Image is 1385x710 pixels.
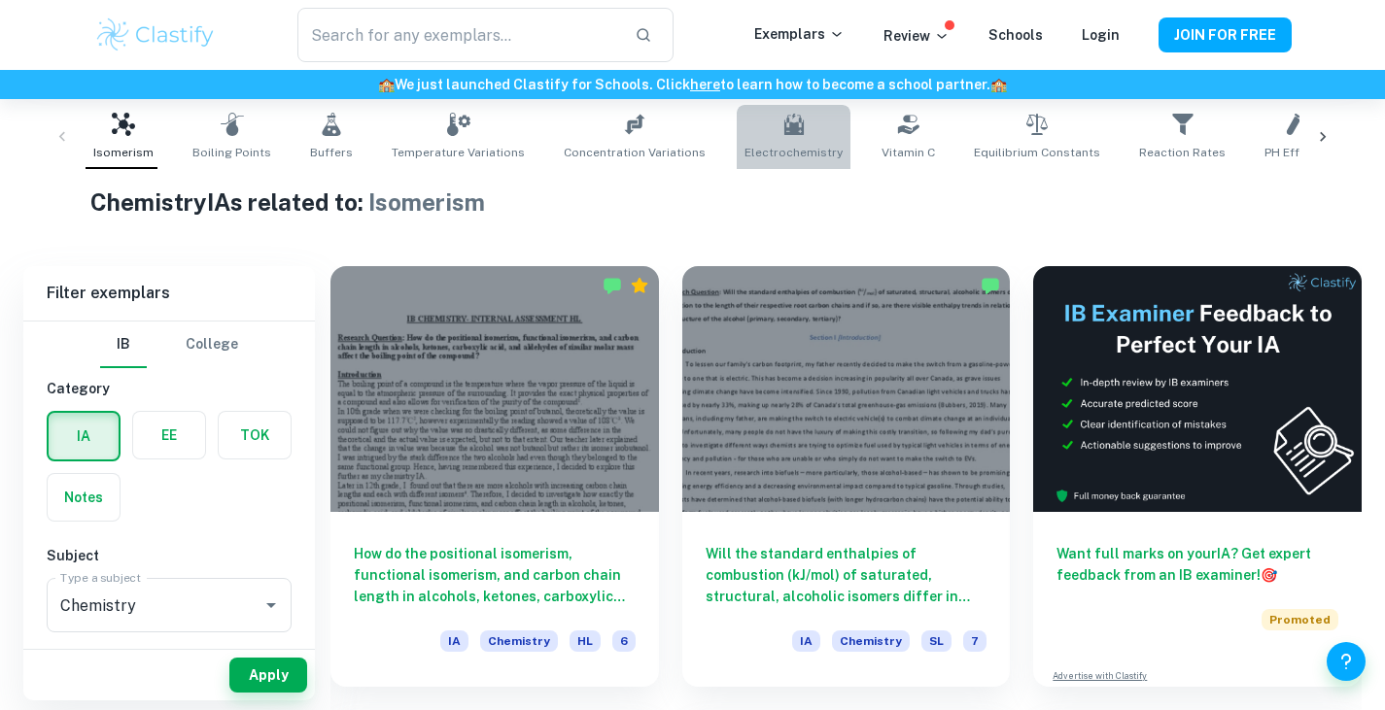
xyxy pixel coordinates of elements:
[186,321,238,368] button: College
[981,276,1000,295] img: Marked
[1261,567,1277,583] span: 🎯
[368,188,485,216] span: Isomerism
[603,276,622,295] img: Marked
[570,630,601,652] span: HL
[832,630,910,652] span: Chemistry
[792,630,820,652] span: IA
[1033,266,1362,512] img: Thumbnail
[378,77,395,92] span: 🏫
[921,630,952,652] span: SL
[988,27,1043,43] a: Schools
[1033,266,1362,687] a: Want full marks on yourIA? Get expert feedback from an IB examiner!PromotedAdvertise with Clastify
[90,185,1295,220] h1: Chemistry IAs related to:
[48,474,120,521] button: Notes
[49,413,119,459] button: IA
[100,321,238,368] div: Filter type choice
[690,77,720,92] a: here
[963,630,987,652] span: 7
[219,412,291,458] button: TOK
[990,77,1007,92] span: 🏫
[754,23,845,45] p: Exemplars
[330,266,659,687] a: How do the positional isomerism, functional isomerism, and carbon chain length in alcohols, keton...
[612,630,636,652] span: 6
[1082,27,1120,43] a: Login
[354,543,636,607] h6: How do the positional isomerism, functional isomerism, and carbon chain length in alcohols, keton...
[100,321,147,368] button: IB
[480,630,558,652] span: Chemistry
[1053,669,1147,683] a: Advertise with Clastify
[682,266,1011,687] a: Will the standard enthalpies of combustion (kJ/mol) of saturated, structural, alcoholic isomers d...
[23,266,315,321] h6: Filter exemplars
[706,543,987,607] h6: Will the standard enthalpies of combustion (kJ/mol) of saturated, structural, alcoholic isomers d...
[297,8,618,62] input: Search for any exemplars...
[93,144,154,161] span: Isomerism
[1159,17,1292,52] button: JOIN FOR FREE
[229,658,307,693] button: Apply
[192,144,271,161] span: Boiling Points
[564,144,706,161] span: Concentration Variations
[133,412,205,458] button: EE
[883,25,950,47] p: Review
[1264,144,1325,161] span: pH Effects
[440,630,468,652] span: IA
[974,144,1100,161] span: Equilibrium Constants
[744,144,843,161] span: Electrochemistry
[47,545,292,566] h6: Subject
[392,144,525,161] span: Temperature Variations
[4,74,1381,95] h6: We just launched Clastify for Schools. Click to learn how to become a school partner.
[258,592,285,619] button: Open
[94,16,218,54] img: Clastify logo
[60,569,141,586] label: Type a subject
[882,144,935,161] span: Vitamin C
[310,144,353,161] span: Buffers
[1327,642,1366,681] button: Help and Feedback
[1262,609,1338,630] span: Promoted
[1139,144,1226,161] span: Reaction Rates
[630,276,649,295] div: Premium
[1056,543,1338,586] h6: Want full marks on your IA ? Get expert feedback from an IB examiner!
[47,378,292,399] h6: Category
